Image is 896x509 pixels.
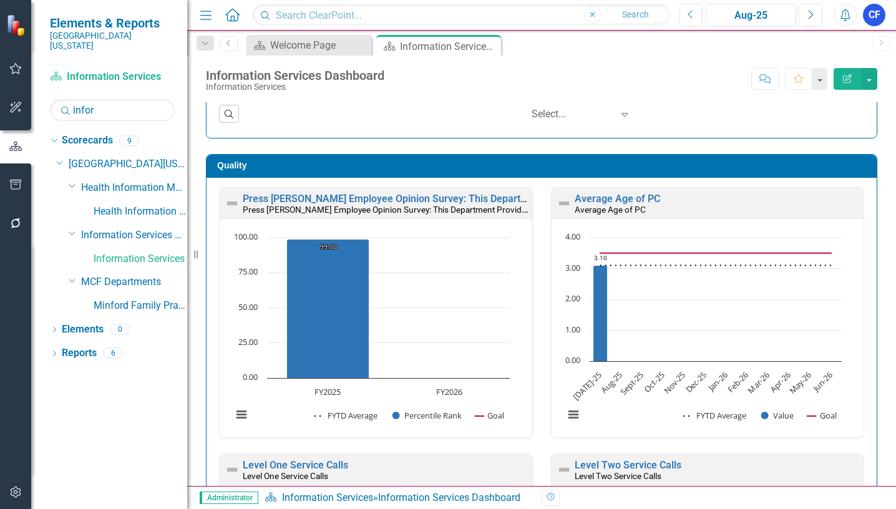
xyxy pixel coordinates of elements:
[234,231,258,242] text: 100.00
[243,193,743,205] a: Press [PERSON_NAME] Employee Opinion Survey: This Department Provides High Quality Care & Service...
[725,369,751,395] text: Feb-26
[575,459,681,471] a: Level Two Service Calls
[475,410,504,421] button: Show Goal
[594,253,607,262] text: 3.10
[575,193,660,205] a: Average Age of PC
[103,348,123,359] div: 6
[565,324,580,335] text: 1.00
[745,369,771,395] text: Mar-26
[62,133,113,148] a: Scorecards
[243,203,632,215] small: Press [PERSON_NAME] Employee Opinion Survey: This Department Provides High Quality Care & Service
[593,265,608,361] path: Jul-25, 3.1. Value.
[50,16,175,31] span: Elements & Reports
[598,251,834,256] g: Goal, series 3 of 3. Line with 12 data points.
[238,336,258,347] text: 25.00
[641,369,666,394] text: Oct-25
[226,231,516,434] svg: Interactive chart
[200,492,258,504] span: Administrator
[622,9,649,19] span: Search
[265,491,532,505] div: »
[570,369,603,402] text: [DATE]-25
[225,196,240,211] img: Not Defined
[605,6,667,24] button: Search
[94,205,187,219] a: Health Information Management
[787,369,814,396] text: May-26
[206,82,384,92] div: Information Services
[81,228,187,243] a: Information Services Team
[683,369,709,395] text: Dec-25
[243,371,258,382] text: 0.00
[767,369,792,394] text: Apr-26
[575,471,661,481] small: Level Two Service Calls
[69,157,187,172] a: [GEOGRAPHIC_DATA][US_STATE]
[565,262,580,273] text: 3.00
[225,462,240,477] img: Not Defined
[233,406,250,424] button: View chart menu, Chart
[326,236,331,241] g: FYTD Average, series 1 of 3. Line with 2 data points.
[81,181,187,195] a: Health Information Management Services
[706,4,796,26] button: Aug-25
[320,242,337,251] text: 99.00
[217,161,870,170] h3: Quality
[598,369,625,395] text: Aug-25
[62,322,104,337] a: Elements
[392,410,462,421] button: Show Percentile Rank
[593,238,832,362] g: Value, series 2 of 3. Bar series with 12 bars.
[400,39,498,54] div: Information Services Dashboard
[565,293,580,304] text: 2.00
[243,471,328,481] small: Level One Service Calls
[62,346,97,361] a: Reports
[81,275,187,289] a: MCF Departments
[661,369,688,395] text: Nov-25
[50,70,175,84] a: Information Services
[705,369,730,394] text: Jan-26
[598,263,834,268] g: FYTD Average, series 1 of 3. Line with 12 data points.
[226,231,525,434] div: Chart. Highcharts interactive chart.
[270,37,368,53] div: Welcome Page
[253,4,670,26] input: Search ClearPoint...
[557,196,572,211] img: Not Defined
[250,37,368,53] a: Welcome Page
[807,410,837,421] button: Show Goal
[206,69,384,82] div: Information Services Dashboard
[551,187,864,438] div: Double-Click to Edit
[565,406,582,424] button: View chart menu, Chart
[94,299,187,313] a: Minford Family Practice
[557,462,572,477] img: Not Defined
[238,266,258,277] text: 75.00
[314,386,341,397] text: FY2025
[761,410,794,421] button: Show Value
[6,14,28,36] img: ClearPoint Strategy
[282,492,373,503] a: Information Services
[287,239,369,378] path: FY2025, 99. Percentile Rank.
[378,492,520,503] div: Information Services Dashboard
[558,231,848,434] svg: Interactive chart
[575,205,646,215] small: Average Age of PC
[50,31,175,51] small: [GEOGRAPHIC_DATA][US_STATE]
[436,386,462,397] text: FY2026
[810,369,835,394] text: Jun-26
[710,8,791,23] div: Aug-25
[863,4,885,26] button: CF
[119,135,139,146] div: 9
[287,238,450,379] g: Percentile Rank, series 2 of 3. Bar series with 2 bars.
[618,369,646,397] text: Sept-25
[219,187,532,438] div: Double-Click to Edit
[314,410,379,421] button: Show FYTD Average
[94,252,187,266] a: Information Services
[565,354,580,366] text: 0.00
[565,231,580,242] text: 4.00
[558,231,857,434] div: Chart. Highcharts interactive chart.
[110,324,130,335] div: 0
[50,99,175,121] input: Search Below...
[683,410,747,421] button: Show FYTD Average
[238,301,258,313] text: 50.00
[243,459,348,471] a: Level One Service Calls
